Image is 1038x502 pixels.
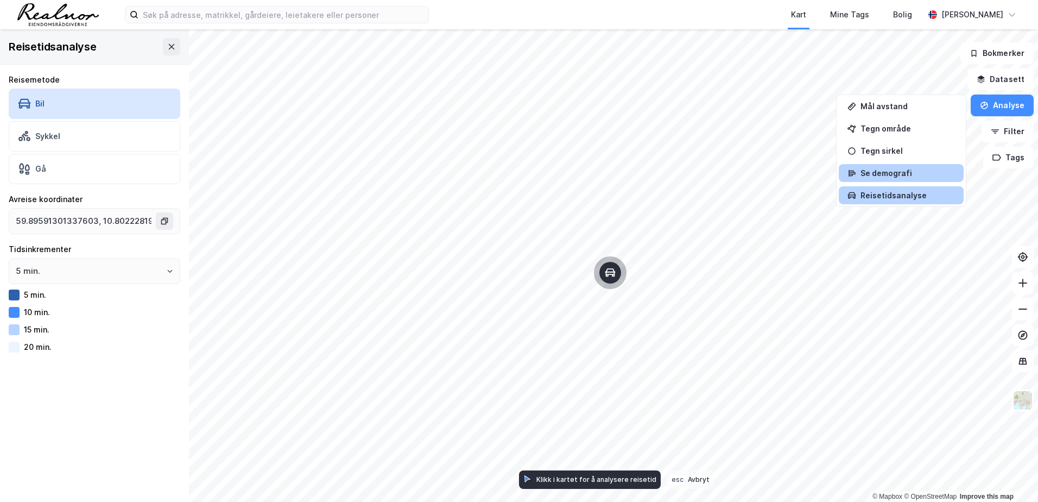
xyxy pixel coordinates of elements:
[24,342,52,352] div: 20 min.
[35,164,46,173] div: Gå
[983,147,1034,168] button: Tags
[24,325,49,334] div: 15 min.
[960,42,1034,64] button: Bokmerker
[830,8,869,21] div: Mine Tags
[860,191,955,200] div: Reisetidsanalyse
[971,95,1034,116] button: Analyse
[860,168,955,178] div: Se demografi
[984,450,1038,502] div: Kontrollprogram for chat
[960,493,1014,500] a: Improve this map
[9,193,180,206] div: Avreise koordinater
[904,493,957,500] a: OpenStreetMap
[984,450,1038,502] iframe: Chat Widget
[9,259,180,284] input: ClearOpen
[669,474,686,485] div: esc
[872,493,902,500] a: Mapbox
[536,475,656,484] div: Klikk i kartet for å analysere reisetid
[860,102,955,111] div: Mål avstand
[9,38,97,55] div: Reisetidsanalyse
[138,7,428,23] input: Søk på adresse, matrikkel, gårdeiere, leietakere eller personer
[24,308,50,317] div: 10 min.
[982,121,1034,142] button: Filter
[599,262,621,284] div: Map marker
[1012,390,1033,411] img: Z
[860,124,955,133] div: Tegn område
[941,8,1003,21] div: [PERSON_NAME]
[967,68,1034,90] button: Datasett
[35,131,60,141] div: Sykkel
[35,99,45,108] div: Bil
[688,475,710,484] div: Avbryt
[893,8,912,21] div: Bolig
[791,8,806,21] div: Kart
[9,73,180,86] div: Reisemetode
[166,267,174,275] button: Open
[24,290,46,299] div: 5 min.
[9,243,180,256] div: Tidsinkrementer
[9,209,158,234] input: Klikk i kartet for å velge avreisested
[17,3,99,26] img: realnor-logo.934646d98de889bb5806.png
[860,146,955,155] div: Tegn sirkel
